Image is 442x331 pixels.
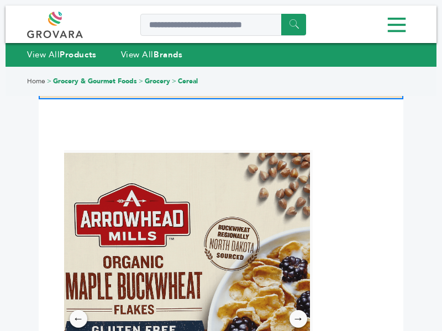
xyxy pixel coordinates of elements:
[27,13,415,38] div: Menu
[27,49,97,60] a: View AllProducts
[53,77,137,86] a: Grocery & Gourmet Foods
[172,77,176,86] span: >
[47,77,51,86] span: >
[27,77,45,86] a: Home
[154,49,182,60] strong: Brands
[139,77,143,86] span: >
[178,77,198,86] a: Cereal
[145,77,170,86] a: Grocery
[60,49,96,60] strong: Products
[70,310,87,328] div: ←
[140,14,306,36] input: Search a product or brand...
[290,310,307,328] div: →
[121,49,183,60] a: View AllBrands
